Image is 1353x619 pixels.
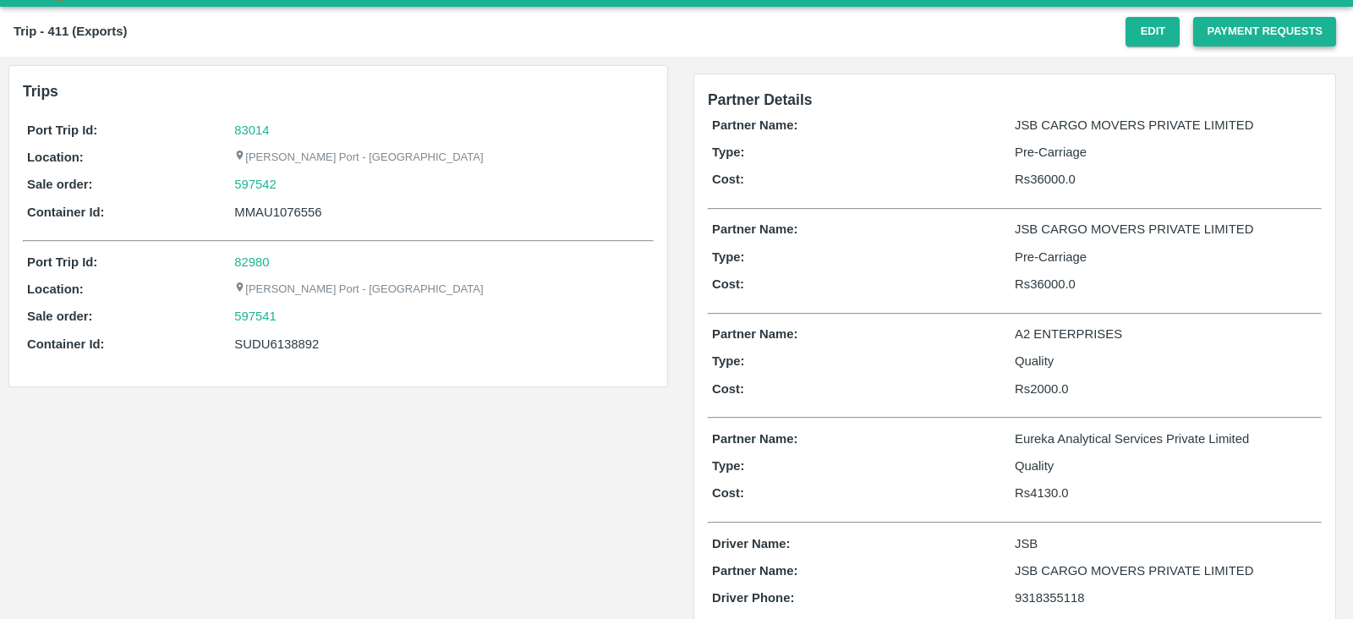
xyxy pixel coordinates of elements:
[712,222,797,236] b: Partner Name:
[1015,143,1317,162] p: Pre-Carriage
[27,255,97,269] b: Port Trip Id:
[1015,534,1317,553] p: JSB
[712,173,744,186] b: Cost:
[234,150,483,166] p: [PERSON_NAME] Port - [GEOGRAPHIC_DATA]
[27,178,93,191] b: Sale order:
[708,91,813,108] span: Partner Details
[234,175,277,194] a: 597542
[1015,248,1317,266] p: Pre-Carriage
[712,432,797,446] b: Partner Name:
[1015,430,1317,448] p: Eureka Analytical Services Private Limited
[1015,275,1317,293] p: Rs 36000.0
[712,486,744,500] b: Cost:
[1015,457,1317,475] p: Quality
[234,335,649,353] div: SUDU6138892
[1015,561,1317,580] p: JSB CARGO MOVERS PRIVATE LIMITED
[712,537,790,551] b: Driver Name:
[23,83,58,100] b: Trips
[712,250,745,264] b: Type:
[1015,325,1317,343] p: A2 ENTERPRISES
[712,145,745,159] b: Type:
[712,277,744,291] b: Cost:
[27,205,105,219] b: Container Id:
[1015,484,1317,502] p: Rs 4130.0
[234,282,483,298] p: [PERSON_NAME] Port - [GEOGRAPHIC_DATA]
[712,118,797,132] b: Partner Name:
[27,151,84,164] b: Location:
[27,309,93,323] b: Sale order:
[1015,589,1317,607] p: 9318355118
[1015,116,1317,134] p: JSB CARGO MOVERS PRIVATE LIMITED
[27,337,105,351] b: Container Id:
[712,327,797,341] b: Partner Name:
[234,123,269,137] a: 83014
[14,25,127,38] b: Trip - 411 (Exports)
[1193,17,1336,47] button: Payment Requests
[234,307,277,326] a: 597541
[1015,380,1317,398] p: Rs 2000.0
[27,123,97,137] b: Port Trip Id:
[234,255,269,269] a: 82980
[712,564,797,578] b: Partner Name:
[712,382,744,396] b: Cost:
[27,282,84,296] b: Location:
[1015,352,1317,370] p: Quality
[1015,170,1317,189] p: Rs 36000.0
[712,354,745,368] b: Type:
[1126,17,1180,47] button: Edit
[234,203,649,222] div: MMAU1076556
[1015,220,1317,238] p: JSB CARGO MOVERS PRIVATE LIMITED
[712,591,794,605] b: Driver Phone:
[712,459,745,473] b: Type:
